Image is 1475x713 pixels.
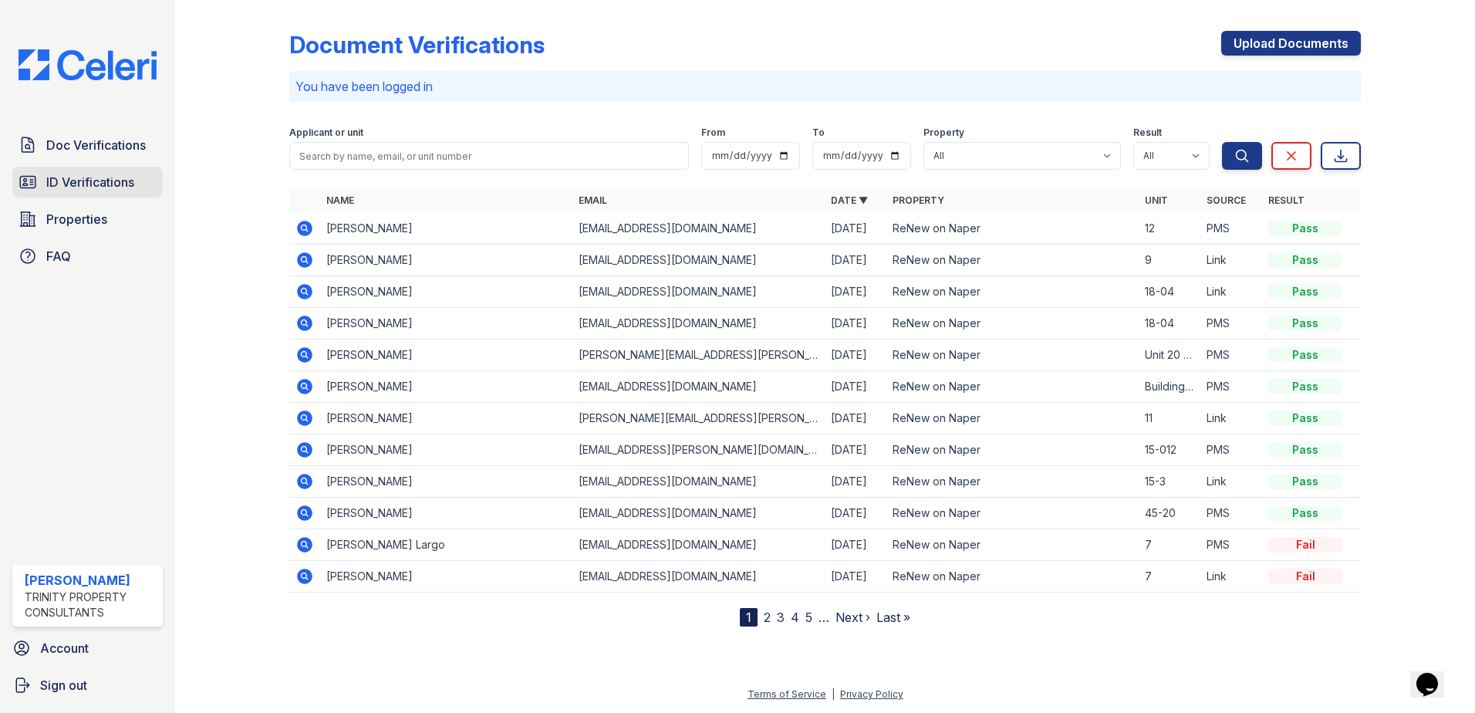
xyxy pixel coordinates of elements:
[1139,213,1200,245] td: 12
[886,308,1139,340] td: ReNew on Naper
[825,498,886,529] td: [DATE]
[572,371,825,403] td: [EMAIL_ADDRESS][DOMAIN_NAME]
[1268,537,1342,552] div: Fail
[1410,651,1460,698] iframe: chat widget
[289,127,363,139] label: Applicant or unit
[1139,340,1200,371] td: Unit 20 building 45
[320,213,572,245] td: [PERSON_NAME]
[791,610,799,625] a: 4
[748,688,826,700] a: Terms of Service
[320,276,572,308] td: [PERSON_NAME]
[886,529,1139,561] td: ReNew on Naper
[572,498,825,529] td: [EMAIL_ADDRESS][DOMAIN_NAME]
[1200,498,1262,529] td: PMS
[320,340,572,371] td: [PERSON_NAME]
[886,340,1139,371] td: ReNew on Naper
[886,371,1139,403] td: ReNew on Naper
[12,204,163,235] a: Properties
[25,571,157,590] div: [PERSON_NAME]
[320,403,572,434] td: [PERSON_NAME]
[1139,434,1200,466] td: 15-012
[289,142,689,170] input: Search by name, email, or unit number
[1200,308,1262,340] td: PMS
[825,308,886,340] td: [DATE]
[886,245,1139,276] td: ReNew on Naper
[320,308,572,340] td: [PERSON_NAME]
[825,529,886,561] td: [DATE]
[886,561,1139,593] td: ReNew on Naper
[1139,308,1200,340] td: 18-04
[320,434,572,466] td: [PERSON_NAME]
[25,590,157,620] div: Trinity Property Consultants
[572,403,825,434] td: [PERSON_NAME][EMAIL_ADDRESS][PERSON_NAME][DOMAIN_NAME]
[825,403,886,434] td: [DATE]
[12,241,163,272] a: FAQ
[1268,411,1342,426] div: Pass
[876,610,910,625] a: Last »
[886,276,1139,308] td: ReNew on Naper
[1139,466,1200,498] td: 15-3
[825,245,886,276] td: [DATE]
[812,127,825,139] label: To
[579,194,607,206] a: Email
[46,247,71,265] span: FAQ
[1200,466,1262,498] td: Link
[777,610,785,625] a: 3
[326,194,354,206] a: Name
[295,77,1355,96] p: You have been logged in
[1200,340,1262,371] td: PMS
[1200,245,1262,276] td: Link
[1268,442,1342,458] div: Pass
[1268,379,1342,394] div: Pass
[1268,284,1342,299] div: Pass
[825,466,886,498] td: [DATE]
[40,676,87,694] span: Sign out
[46,136,146,154] span: Doc Verifications
[320,529,572,561] td: [PERSON_NAME] Largo
[825,371,886,403] td: [DATE]
[6,49,169,80] img: CE_Logo_Blue-a8612792a0a2168367f1c8372b55b34899dd931a85d93a1a3d3e32e68fde9ad4.png
[819,608,829,627] span: …
[1139,276,1200,308] td: 18-04
[6,670,169,701] a: Sign out
[825,561,886,593] td: [DATE]
[12,130,163,161] a: Doc Verifications
[289,31,545,59] div: Document Verifications
[886,434,1139,466] td: ReNew on Naper
[1139,403,1200,434] td: 11
[832,688,835,700] div: |
[12,167,163,198] a: ID Verifications
[320,561,572,593] td: [PERSON_NAME]
[1145,194,1168,206] a: Unit
[572,276,825,308] td: [EMAIL_ADDRESS][DOMAIN_NAME]
[1268,505,1342,521] div: Pass
[572,213,825,245] td: [EMAIL_ADDRESS][DOMAIN_NAME]
[835,610,870,625] a: Next ›
[701,127,725,139] label: From
[46,173,134,191] span: ID Verifications
[1268,474,1342,489] div: Pass
[1200,213,1262,245] td: PMS
[1200,371,1262,403] td: PMS
[1268,347,1342,363] div: Pass
[1139,371,1200,403] td: Building 18 unit 7
[1221,31,1361,56] a: Upload Documents
[805,610,812,625] a: 5
[1268,569,1342,584] div: Fail
[825,276,886,308] td: [DATE]
[1268,194,1305,206] a: Result
[572,561,825,593] td: [EMAIL_ADDRESS][DOMAIN_NAME]
[1139,561,1200,593] td: 7
[825,434,886,466] td: [DATE]
[1200,276,1262,308] td: Link
[572,529,825,561] td: [EMAIL_ADDRESS][DOMAIN_NAME]
[893,194,944,206] a: Property
[831,194,868,206] a: Date ▼
[572,434,825,466] td: [EMAIL_ADDRESS][PERSON_NAME][DOMAIN_NAME]
[764,610,771,625] a: 2
[886,403,1139,434] td: ReNew on Naper
[1200,529,1262,561] td: PMS
[825,340,886,371] td: [DATE]
[40,639,89,657] span: Account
